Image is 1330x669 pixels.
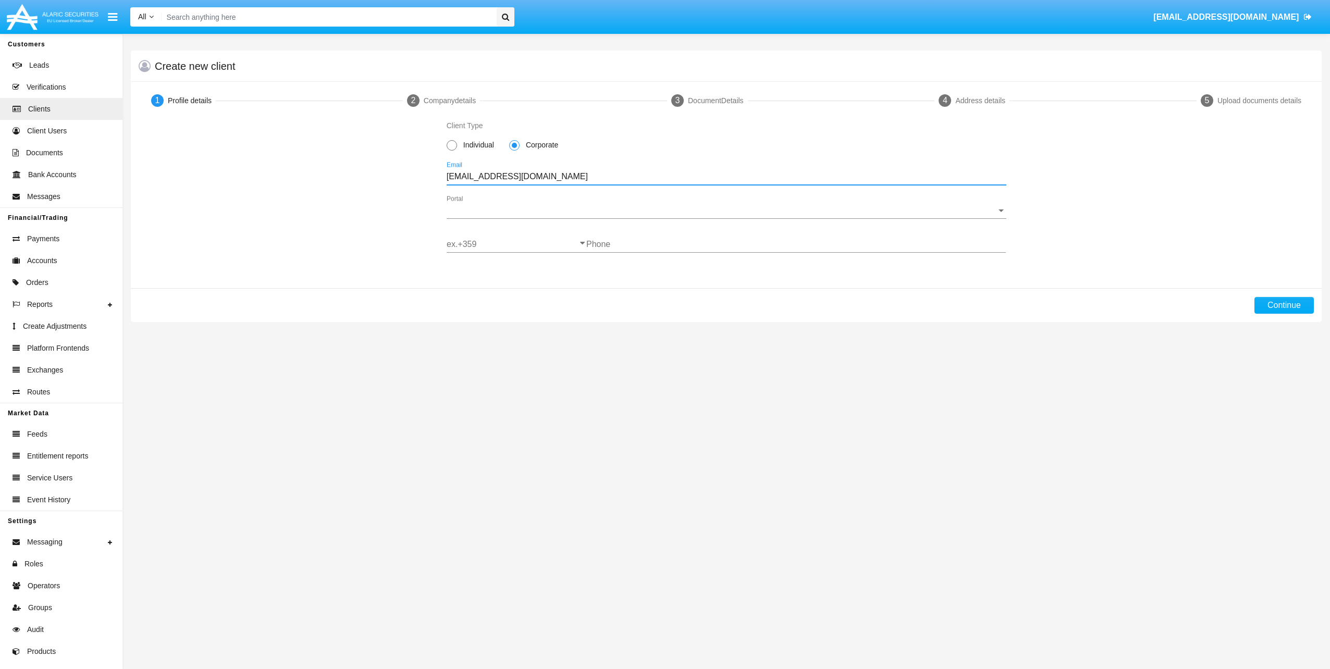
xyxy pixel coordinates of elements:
span: Reports [27,299,53,310]
div: Upload documents details [1217,95,1301,106]
h5: Create new client [155,62,236,70]
span: Audit [27,624,44,635]
button: Continue [1254,297,1314,314]
span: 3 [675,96,680,105]
span: Individual [457,140,497,151]
span: All [138,13,146,21]
span: Verifications [27,82,66,93]
div: Profile details [168,95,212,106]
span: Feeds [27,429,47,440]
span: 2 [411,96,415,105]
span: [EMAIL_ADDRESS][DOMAIN_NAME] [1153,13,1299,21]
span: Leads [29,60,49,71]
span: Service Users [27,473,72,484]
span: Clients [28,104,51,115]
span: 4 [943,96,947,105]
span: Accounts [27,255,57,266]
span: Exchanges [27,365,63,376]
span: 5 [1204,96,1209,105]
span: Corporate [520,140,561,151]
span: Event History [27,494,70,505]
span: Entitlement reports [27,451,89,462]
span: Messaging [27,537,63,548]
span: Platform Frontends [27,343,89,354]
span: Routes [27,387,50,398]
span: Operators [28,580,60,591]
div: Address details [955,95,1005,106]
input: Search [162,7,494,27]
span: Products [27,646,56,657]
span: Groups [28,602,52,613]
img: Logo image [5,2,100,32]
span: Roles [24,559,43,569]
div: Company details [424,95,476,106]
span: Create Adjustments [23,321,87,332]
div: Document Details [688,95,744,106]
label: Client Type [447,120,483,131]
a: All [130,11,162,22]
span: Portal [447,206,997,215]
span: Documents [26,147,63,158]
span: Bank Accounts [28,169,77,180]
span: Orders [26,277,48,288]
span: Messages [27,191,60,202]
a: [EMAIL_ADDRESS][DOMAIN_NAME] [1149,3,1317,32]
span: 1 [155,96,160,105]
span: Client Users [27,126,67,137]
span: Payments [27,233,59,244]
